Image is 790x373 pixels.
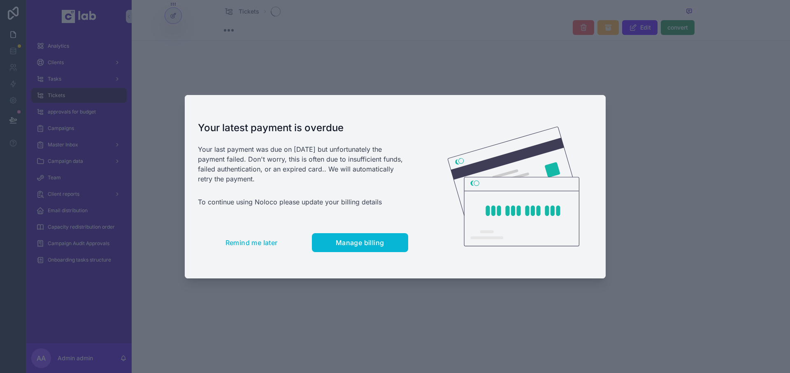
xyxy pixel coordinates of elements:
h1: Your latest payment is overdue [198,121,408,134]
button: Manage billing [312,233,408,252]
img: Credit card illustration [448,127,579,247]
p: To continue using Noloco please update your billing details [198,197,408,207]
span: Manage billing [336,239,384,247]
p: Your last payment was due on [DATE] but unfortunately the payment failed. Don't worry, this is of... [198,144,408,184]
span: Remind me later [225,239,278,247]
button: Remind me later [198,233,305,252]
